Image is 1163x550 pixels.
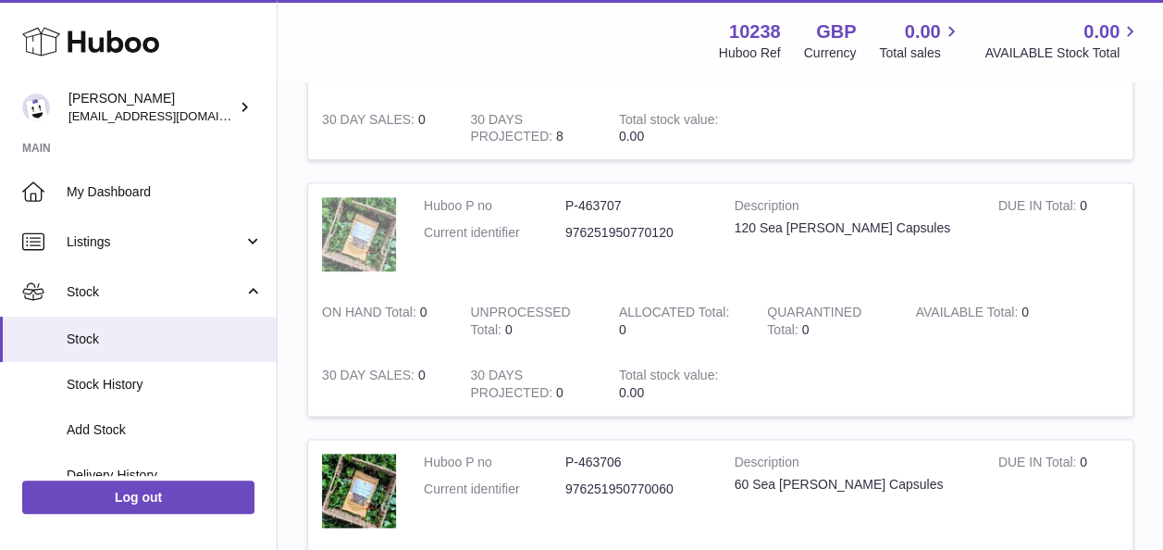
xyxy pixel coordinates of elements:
td: 0 [308,97,456,160]
span: 0 [801,322,809,337]
div: Huboo Ref [719,44,781,62]
strong: Description [735,197,971,219]
dt: Huboo P no [424,197,565,215]
strong: Total stock value [619,368,718,387]
span: 0.00 [619,385,644,400]
img: product image [322,454,396,528]
div: [PERSON_NAME] [68,90,235,125]
dd: 976251950770060 [565,481,707,498]
a: 0.00 AVAILABLE Stock Total [984,19,1141,62]
a: 0.00 Total sales [879,19,961,62]
strong: 10238 [729,19,781,44]
strong: GBP [816,19,856,44]
dt: Current identifier [424,224,565,242]
strong: 30 DAYS PROJECTED [470,368,556,405]
dt: Current identifier [424,481,565,498]
strong: DUE IN Total [998,455,1080,474]
dd: P-463706 [565,454,707,471]
td: 0 [308,290,456,353]
td: 0 [456,290,604,353]
td: 0 [308,353,456,416]
td: 0 [605,290,753,353]
div: 60 Sea [PERSON_NAME] Capsules [735,476,971,494]
td: 0 [902,290,1050,353]
td: 0 [984,440,1132,546]
strong: Total stock value [619,112,718,131]
span: AVAILABLE Stock Total [984,44,1141,62]
strong: 30 DAYS PROJECTED [470,112,556,149]
strong: 30 DAY SALES [322,368,418,387]
dt: Huboo P no [424,454,565,471]
strong: ON HAND Total [322,305,420,324]
div: 120 Sea [PERSON_NAME] Capsules [735,219,971,237]
span: [EMAIL_ADDRESS][DOMAIN_NAME] [68,108,272,123]
span: My Dashboard [67,183,263,201]
span: Stock History [67,376,263,394]
span: 0.00 [905,19,941,44]
span: Listings [67,233,243,251]
dd: P-463707 [565,197,707,215]
dd: 976251950770120 [565,224,707,242]
strong: DUE IN Total [998,198,1080,218]
div: Currency [804,44,857,62]
span: Stock [67,331,263,348]
strong: Description [735,454,971,476]
a: Log out [22,481,254,514]
span: Total sales [879,44,961,62]
span: 0.00 [619,129,644,144]
td: 0 [984,183,1132,290]
img: internalAdmin-10238@internal.huboo.com [22,94,50,121]
span: Delivery History [67,467,263,484]
td: 8 [456,97,604,160]
span: Add Stock [67,421,263,439]
img: product image [322,197,396,271]
strong: AVAILABLE Total [916,305,1021,324]
span: Stock [67,283,243,301]
strong: 30 DAY SALES [322,112,418,131]
span: 0.00 [1083,19,1120,44]
td: 0 [456,353,604,416]
strong: ALLOCATED Total [619,305,729,324]
strong: UNPROCESSED Total [470,305,570,342]
strong: QUARANTINED Total [767,305,861,342]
